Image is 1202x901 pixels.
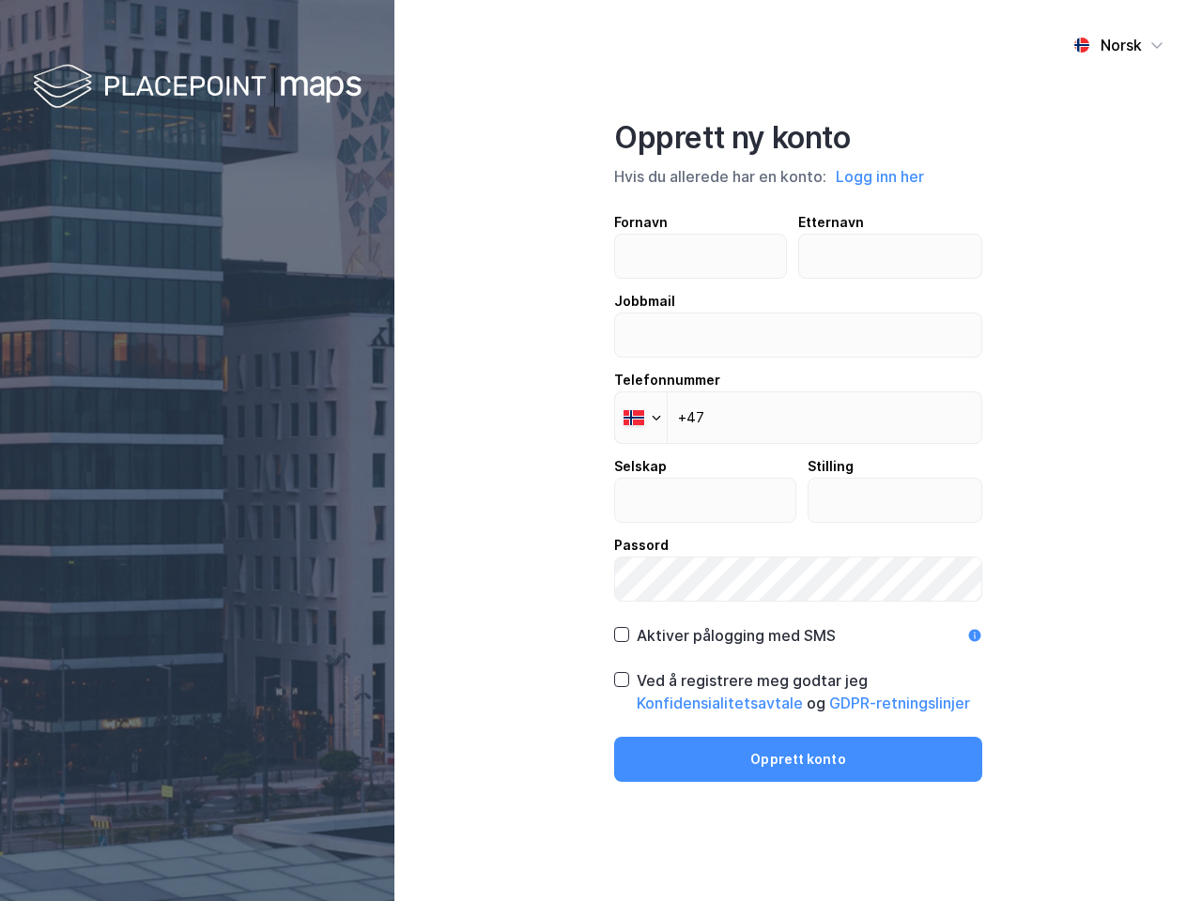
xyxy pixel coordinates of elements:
[614,211,787,234] div: Fornavn
[33,60,362,115] img: logo-white.f07954bde2210d2a523dddb988cd2aa7.svg
[614,737,982,782] button: Opprett konto
[615,392,667,443] div: Norway: + 47
[614,455,796,478] div: Selskap
[1101,34,1142,56] div: Norsk
[798,211,983,234] div: Etternavn
[614,119,982,157] div: Opprett ny konto
[614,164,982,189] div: Hvis du allerede har en konto:
[808,455,983,478] div: Stilling
[614,369,982,391] div: Telefonnummer
[830,164,930,189] button: Logg inn her
[614,290,982,313] div: Jobbmail
[614,391,982,444] input: Telefonnummer
[614,534,982,557] div: Passord
[1108,811,1202,901] iframe: Chat Widget
[637,669,982,714] div: Ved å registrere meg godtar jeg og
[637,624,836,647] div: Aktiver pålogging med SMS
